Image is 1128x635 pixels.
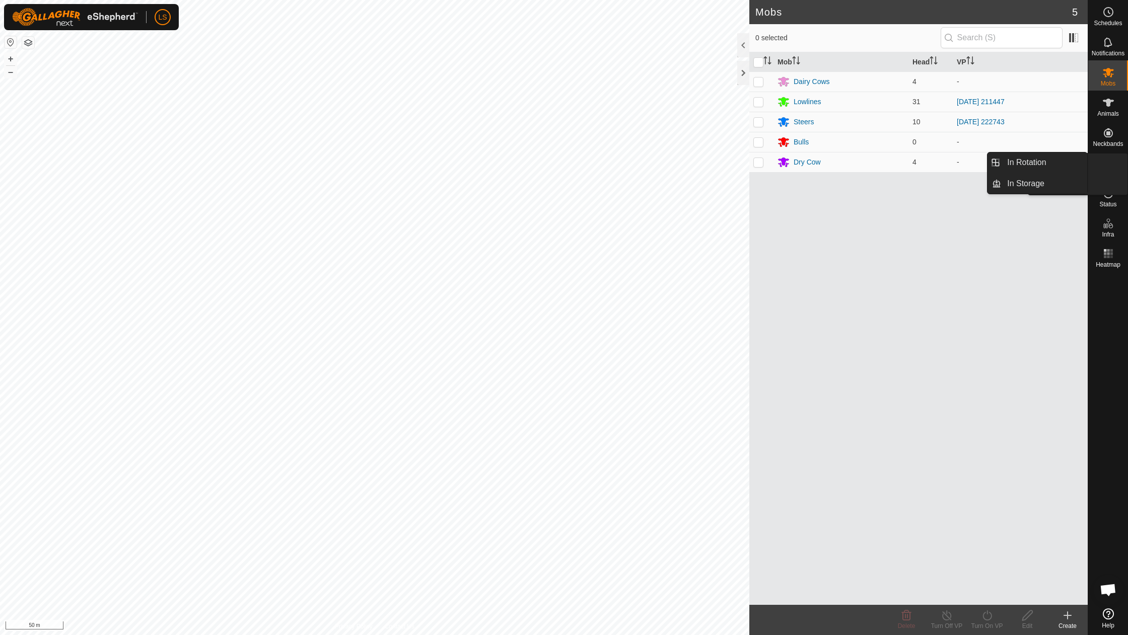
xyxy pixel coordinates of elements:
[794,97,821,107] div: Lowlines
[385,622,414,631] a: Contact Us
[158,12,167,23] span: LS
[957,118,1005,126] a: [DATE] 222743
[1102,622,1114,628] span: Help
[1007,178,1044,190] span: In Storage
[335,622,373,631] a: Privacy Policy
[912,77,916,86] span: 4
[1099,201,1116,207] span: Status
[794,137,809,147] div: Bulls
[966,58,974,66] p-sorticon: Activate to sort
[1102,231,1114,237] span: Infra
[912,138,916,146] span: 0
[1093,141,1123,147] span: Neckbands
[1096,262,1120,268] span: Heatmap
[1094,20,1122,26] span: Schedules
[930,58,938,66] p-sorticon: Activate to sort
[1072,5,1078,20] span: 5
[988,174,1087,194] li: In Storage
[773,52,908,72] th: Mob
[908,52,953,72] th: Head
[1097,111,1119,117] span: Animals
[953,132,1088,152] td: -
[755,33,941,43] span: 0 selected
[953,152,1088,172] td: -
[1092,50,1124,56] span: Notifications
[5,53,17,65] button: +
[794,76,830,87] div: Dairy Cows
[794,157,821,168] div: Dry Cow
[792,58,800,66] p-sorticon: Activate to sort
[941,27,1063,48] input: Search (S)
[957,98,1005,106] a: [DATE] 211447
[1007,621,1047,630] div: Edit
[898,622,915,629] span: Delete
[5,66,17,78] button: –
[1007,156,1046,169] span: In Rotation
[794,117,814,127] div: Steers
[912,98,921,106] span: 31
[1047,621,1088,630] div: Create
[953,71,1088,92] td: -
[5,36,17,48] button: Reset Map
[1001,174,1087,194] a: In Storage
[967,621,1007,630] div: Turn On VP
[927,621,967,630] div: Turn Off VP
[988,152,1087,173] li: In Rotation
[763,58,771,66] p-sorticon: Activate to sort
[12,8,138,26] img: Gallagher Logo
[1001,152,1087,173] a: In Rotation
[912,158,916,166] span: 4
[1101,81,1115,87] span: Mobs
[1088,604,1128,632] a: Help
[755,6,1072,18] h2: Mobs
[953,52,1088,72] th: VP
[22,37,34,49] button: Map Layers
[1093,575,1123,605] div: Open chat
[912,118,921,126] span: 10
